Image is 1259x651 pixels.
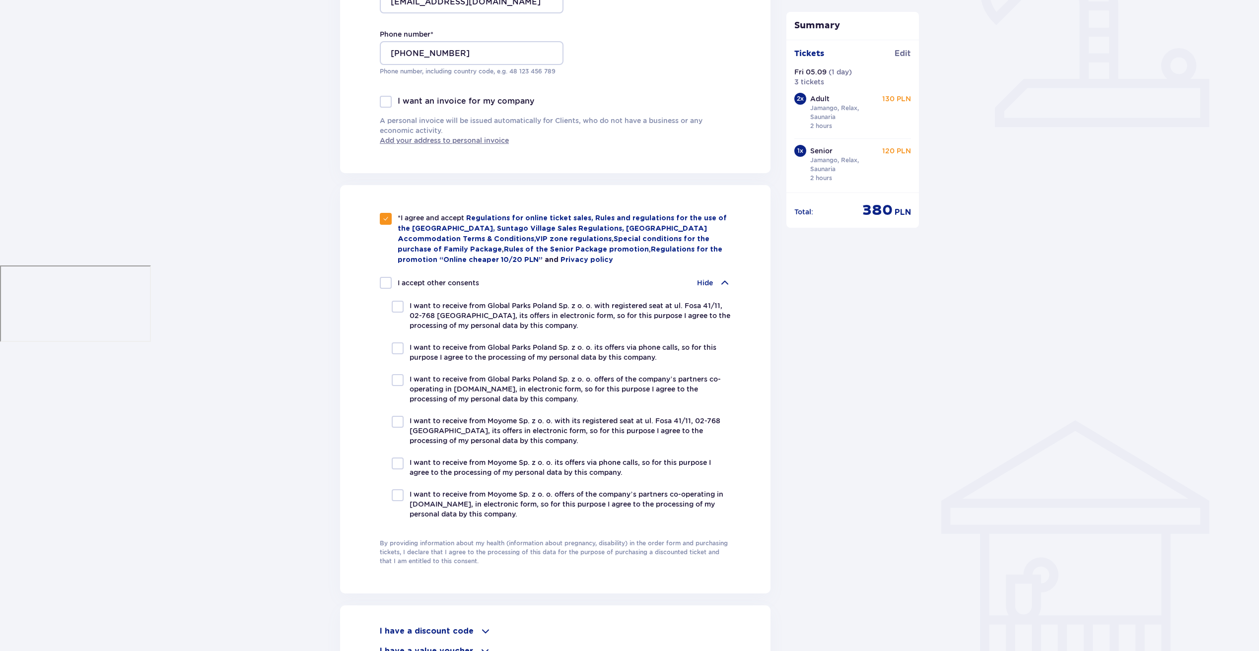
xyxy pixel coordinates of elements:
[882,94,911,104] p: 130 PLN
[794,93,806,105] div: 2 x
[410,301,731,330] p: I want to receive from Global Parks Poland Sp. z o. o. with registered seat at ul. Fosa 41/11, 02...
[466,215,595,222] a: Regulations for online ticket sales,
[380,41,563,65] input: Phone number
[794,77,824,87] p: 3 tickets
[545,257,560,263] span: and
[380,29,433,39] label: Phone number *
[398,214,466,222] span: *I agree and accept
[810,174,832,183] p: 2 hours
[410,416,731,446] p: I want to receive from Moyome Sp. z o. o. with its registered seat at ul. Fosa 41/11, 02-768 [GEO...
[810,104,879,122] p: Jamango, Relax, Saunaria
[810,156,879,174] p: Jamango, Relax, Saunaria
[794,48,824,59] p: Tickets
[410,489,731,519] p: I want to receive from Moyome Sp. z o. o. offers of the company’s partners co-operating in [DOMAI...
[380,626,474,637] p: I have a discount code
[380,539,731,566] p: By providing information about my health (information about pregnancy, disability) in the order f...
[535,236,612,243] a: VIP zone regulations
[786,20,919,32] p: Summary
[410,457,731,477] p: I want to receive from Moyome Sp. z o. o. its offers via phone calls, so for this purpose I agree...
[829,67,852,77] p: ( 1 day )
[398,96,534,107] p: I want an invoice for my company
[380,135,509,145] a: Add your address to personal invoice
[560,257,613,263] a: Privacy policy
[410,374,731,404] p: I want to receive from Global Parks Poland Sp. z o. o. offers of the company’s partners co-operat...
[410,342,731,362] p: I want to receive from Global Parks Poland Sp. z o. o. its offers via phone calls, so for this pu...
[810,122,832,130] p: 2 hours
[895,207,911,218] p: PLN
[794,145,806,157] div: 1 x
[862,201,893,220] p: 380
[398,278,479,288] p: I accept other consents
[504,246,649,253] a: Rules of the Senior Package promotion
[794,207,813,217] p: Total :
[497,225,626,232] a: Suntago Village Sales Regulations,
[380,67,563,76] p: Phone number, including country code, e.g. 48 ​123 ​456 ​789
[810,146,833,156] p: Senior
[398,213,731,265] p: , , ,
[380,116,731,145] p: A personal invoice will be issued automatically for Clients, who do not have a business or any ec...
[895,48,911,59] a: Edit
[882,146,911,156] p: 120 PLN
[810,94,830,104] p: Adult
[697,278,713,288] p: Hide
[794,67,827,77] p: Fri 05.09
